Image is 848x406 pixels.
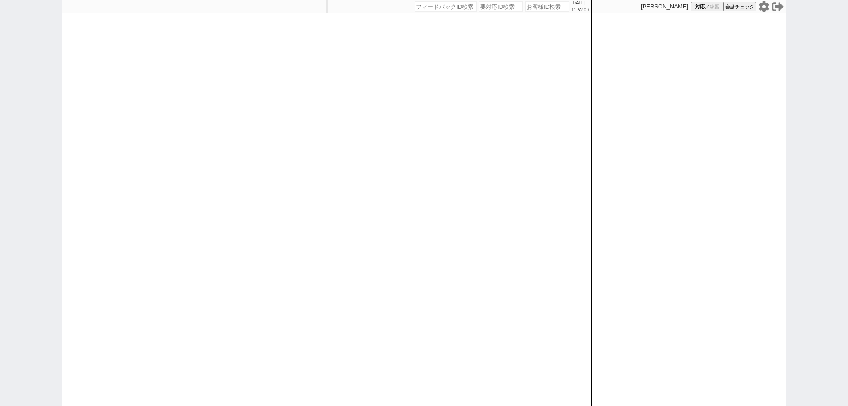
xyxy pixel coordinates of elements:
input: 要対応ID検索 [479,1,523,12]
button: 会話チェック [723,2,756,11]
span: 対応 [695,4,705,10]
p: 11:52:09 [572,7,589,14]
span: 練習 [710,4,719,10]
button: 対応／練習 [691,2,723,11]
input: お客様ID検索 [525,1,569,12]
p: [PERSON_NAME] [641,3,688,10]
span: 会話チェック [725,4,754,10]
input: フィードバックID検索 [415,1,477,12]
